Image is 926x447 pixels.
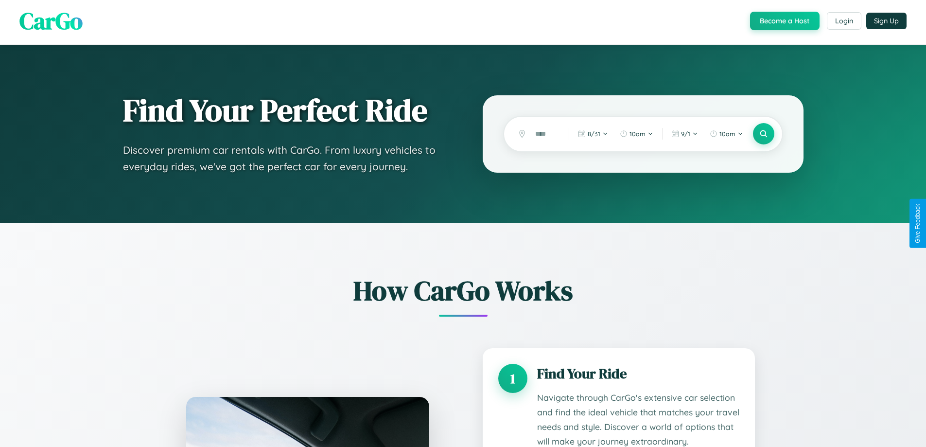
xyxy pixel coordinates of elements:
p: Discover premium car rentals with CarGo. From luxury vehicles to everyday rides, we've got the pe... [123,142,444,175]
div: 1 [498,364,527,393]
button: Login [827,12,861,30]
span: 9 / 1 [681,130,690,138]
span: 10am [719,130,735,138]
button: 10am [615,126,658,142]
span: CarGo [19,5,83,37]
div: Give Feedback [914,204,921,243]
h2: How CarGo Works [172,272,755,309]
span: 8 / 31 [588,130,600,138]
button: 8/31 [573,126,613,142]
button: Sign Up [866,13,907,29]
button: Become a Host [750,12,820,30]
h3: Find Your Ride [537,364,739,383]
button: 9/1 [666,126,703,142]
span: 10am [629,130,646,138]
h1: Find Your Perfect Ride [123,93,444,127]
button: 10am [705,126,748,142]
